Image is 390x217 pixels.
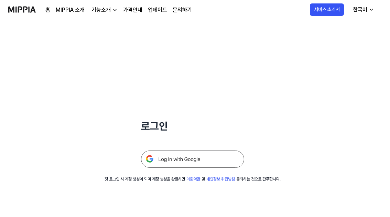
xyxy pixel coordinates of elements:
button: 기능소개 [90,6,118,14]
a: 업데이트 [148,6,167,14]
img: down [112,7,118,13]
a: 이용약관 [186,177,200,182]
a: MIPPIA 소개 [56,6,85,14]
a: 문의하기 [173,6,192,14]
div: 기능소개 [90,6,112,14]
a: 가격안내 [123,6,142,14]
h1: 로그인 [141,118,244,134]
img: 구글 로그인 버튼 [141,151,244,168]
button: 서비스 소개서 [310,3,344,16]
a: 홈 [45,6,50,14]
div: 첫 로그인 시 계정 생성이 되며 계정 생성을 완료하면 및 동의하는 것으로 간주합니다. [105,176,281,182]
button: 한국어 [347,3,378,17]
a: 개인정보 취급방침 [206,177,235,182]
div: 한국어 [351,6,369,14]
